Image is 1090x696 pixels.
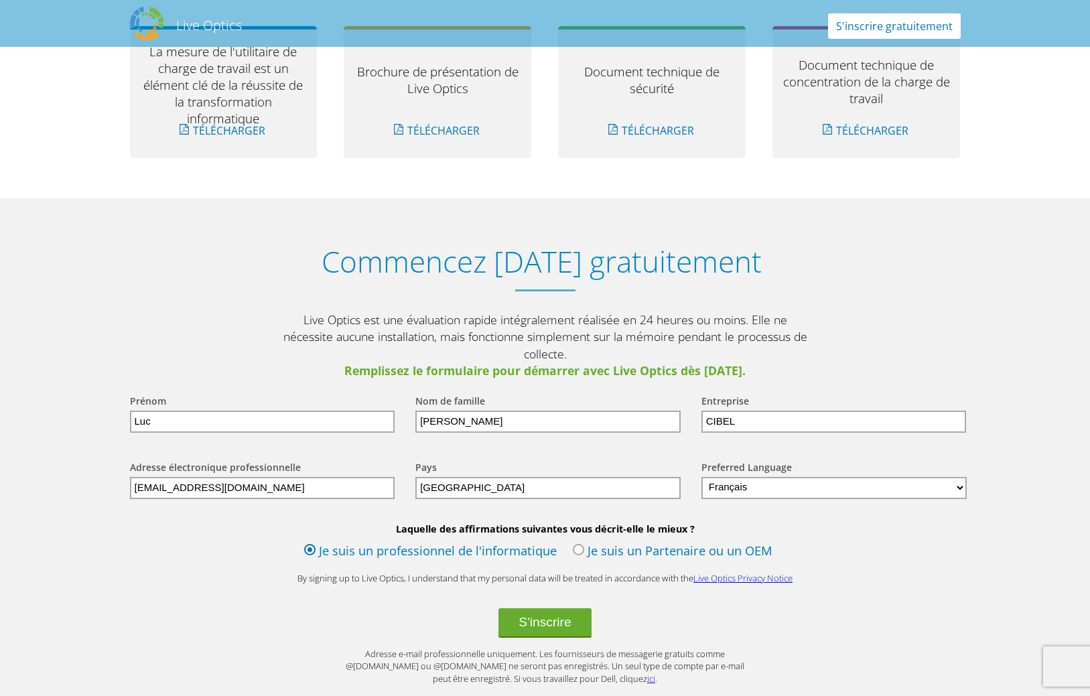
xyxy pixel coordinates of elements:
[602,118,702,143] a: Télécharger
[353,63,522,96] h3: Brochure de présentation de Live Optics
[415,395,485,411] label: Nom de famille
[173,118,273,143] a: Télécharger
[304,542,557,562] label: Je suis un professionnel de l'informatique
[647,673,655,685] a: ici
[277,311,813,380] p: Live Optics est une évaluation rapide intégralement réalisée en 24 heures ou moins. Elle ne néces...
[693,572,793,584] a: Live Optics Privacy Notice
[130,395,166,411] label: Prénom
[573,542,772,562] label: Je suis un Partenaire ou un OEM
[567,63,736,96] h3: Document technique de sécurité
[277,362,813,380] span: Remplissez le formulaire pour démarrer avec Live Optics dès [DATE].
[176,16,242,34] h2: Live Optics
[344,648,746,685] p: Adresse e-mail professionnelle uniquement. Les fournisseurs de messagerie gratuits comme @[DOMAIN...
[117,245,967,279] h1: Commencez [DATE] gratuitement
[139,43,308,127] h3: La mesure de l'utilitaire de charge de travail est un élément clé de la réussite de la transforma...
[701,395,749,411] label: Entreprise
[782,56,951,107] h3: Document technique de concentration de la charge de travail
[130,461,301,477] label: Adresse électronique professionnelle
[415,477,681,499] input: Start typing to search for a country
[277,572,813,585] p: By signing up to Live Optics, I understand that my personal data will be treated in accordance wi...
[387,118,488,143] a: Télécharger
[828,13,961,39] a: S'inscrire gratuitement
[816,118,916,143] a: Télécharger
[498,608,591,638] button: S'inscrire
[117,523,974,535] b: Laquelle des affirmations suivantes vous décrit-elle le mieux ?
[415,461,437,477] label: Pays
[701,461,792,477] label: Preferred Language
[130,7,163,40] img: Dell Dpack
